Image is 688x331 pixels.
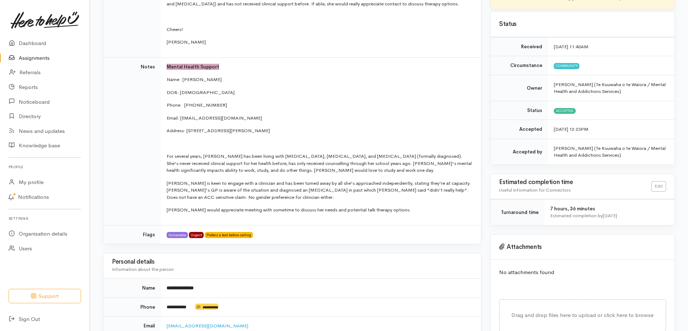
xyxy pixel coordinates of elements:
time: [DATE] [603,213,617,219]
p: Address: [STREET_ADDRESS][PERSON_NAME] [167,127,472,134]
span: Drag and drop files here to upload or click here to browse [511,312,653,318]
span: Accepted [554,108,576,114]
a: [EMAIL_ADDRESS][DOMAIN_NAME] [167,323,248,329]
p: No attachments found [499,268,666,277]
p: Cheers! [167,26,472,33]
p: [PERSON_NAME] [167,39,472,46]
p: Email: [EMAIL_ADDRESS][DOMAIN_NAME] [167,115,472,122]
td: Name [103,279,161,298]
h6: Settings [9,214,81,223]
p: Phone: [PHONE_NUMBER] [167,102,472,109]
td: Owner [490,75,548,101]
td: Received [490,37,548,56]
p: [PERSON_NAME] would appreciate meeting with sometime to discuss her needs and potential talk ther... [167,206,472,214]
h3: Estimated completion time [499,179,651,186]
time: [DATE] 12:23PM [554,126,588,132]
span: Prefers a text before calling [205,232,253,238]
h6: Profile [9,162,81,172]
span: Community [554,63,579,69]
td: Flags [103,225,161,244]
p: For several years, [PERSON_NAME] has been living with [MEDICAL_DATA], [MEDICAL_DATA], and [MEDICA... [167,153,472,174]
a: Edit [651,181,666,192]
span: Urgent [189,232,204,238]
td: Notes [103,57,161,225]
span: Vulnerable [167,232,188,238]
span: [PERSON_NAME] (Te Kuuwaha o te Waiora / Mental Health and Addictions Services) [554,81,666,95]
td: Accepted [490,120,548,139]
button: Support [9,289,81,304]
p: Name: [PERSON_NAME] [167,76,472,83]
td: Phone [103,298,161,317]
td: Status [490,101,548,120]
span: Mental Health Support [167,64,219,70]
span: Information about the person [112,266,174,272]
time: [DATE] 11:40AM [554,44,588,50]
h3: Status [499,21,666,28]
p: DOB: [DEMOGRAPHIC_DATA] [167,89,472,96]
td: Turnaround time [490,199,544,225]
td: Accepted by [490,139,548,165]
td: Circumstance [490,56,548,75]
span: Useful information for Connectors [499,187,571,193]
td: [PERSON_NAME] (Te Kuuwaha o te Waiora / Mental Health and Addictions Services) [548,139,675,165]
div: Estimated completion by [550,212,666,219]
h3: Attachments [499,243,666,251]
p: [PERSON_NAME] is keen to engage with a clinician and has been turned away by all she's approached... [167,180,472,201]
span: 7 hours, 36 minutes [550,206,595,212]
h3: Personal details [112,259,472,265]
